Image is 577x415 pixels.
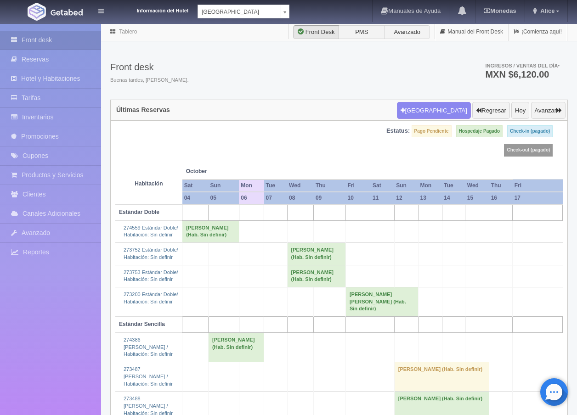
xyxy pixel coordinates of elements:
a: 274559 Estándar Doble/Habitación: Sin definir [124,225,178,238]
span: [GEOGRAPHIC_DATA] [202,5,277,19]
b: Monedas [484,7,516,14]
th: Thu [314,179,346,192]
th: Wed [287,179,314,192]
b: Estándar Doble [119,209,159,215]
span: Buenas tardes, [PERSON_NAME]. [110,77,189,84]
dt: Información del Hotel [115,5,188,15]
img: Getabed [51,9,83,16]
td: [PERSON_NAME] (Hab. Sin definir) [394,362,489,392]
th: Sun [394,179,418,192]
strong: Habitación [135,180,163,187]
button: [GEOGRAPHIC_DATA] [397,102,471,119]
span: Alice [538,7,554,14]
th: Tue [264,179,288,192]
h3: Front desk [110,62,189,72]
td: [PERSON_NAME] (Hab. Sin definir) [182,220,239,242]
label: Estatus: [386,127,410,135]
th: Tue [442,179,465,192]
a: ¡Comienza aquí! [509,23,567,41]
th: Sun [209,179,239,192]
label: PMS [339,25,385,39]
label: Pago Pendiente [412,125,452,137]
th: Fri [345,179,371,192]
th: 07 [264,192,288,204]
th: 13 [419,192,442,204]
label: Check-out (pagado) [504,144,553,156]
th: 15 [465,192,489,204]
th: Mon [239,179,264,192]
span: October [186,168,236,175]
td: [PERSON_NAME] (Hab. Sin definir) [287,265,345,287]
td: [PERSON_NAME] (Hab. Sin definir) [209,333,264,362]
button: Hoy [511,102,529,119]
th: 16 [489,192,513,204]
label: Hospedaje Pagado [456,125,503,137]
th: 11 [371,192,394,204]
b: Estándar Sencilla [119,321,165,327]
th: Thu [489,179,513,192]
td: [PERSON_NAME] [PERSON_NAME] (Hab. Sin definir) [345,287,418,316]
th: Sat [182,179,209,192]
label: Avanzado [384,25,430,39]
h4: Últimas Reservas [116,107,170,113]
td: [PERSON_NAME] (Hab. Sin definir) [287,243,345,265]
button: Avanzar [531,102,566,119]
th: 09 [314,192,346,204]
th: 06 [239,192,264,204]
th: 05 [209,192,239,204]
a: [GEOGRAPHIC_DATA] [198,5,289,18]
a: 273753 Estándar Doble/Habitación: Sin definir [124,269,178,282]
a: 274386 [PERSON_NAME] /Habitación: Sin definir [124,337,173,357]
label: Check-in (pagado) [507,125,553,137]
th: 14 [442,192,465,204]
a: 273487 [PERSON_NAME] /Habitación: Sin definir [124,366,173,386]
th: 12 [394,192,418,204]
th: 04 [182,192,209,204]
button: Regresar [472,102,509,119]
h3: MXN $6,120.00 [485,70,560,79]
label: Front Desk [293,25,339,39]
th: Wed [465,179,489,192]
a: Tablero [119,28,137,35]
th: 08 [287,192,314,204]
img: Getabed [28,3,46,21]
a: 273752 Estándar Doble/Habitación: Sin definir [124,247,178,260]
th: Mon [419,179,442,192]
th: 10 [345,192,371,204]
span: Ingresos / Ventas del día [485,63,560,68]
a: 273200 Estándar Doble/Habitación: Sin definir [124,292,178,304]
th: Fri [513,179,563,192]
th: Sat [371,179,394,192]
th: 17 [513,192,563,204]
a: Manual del Front Desk [435,23,508,41]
